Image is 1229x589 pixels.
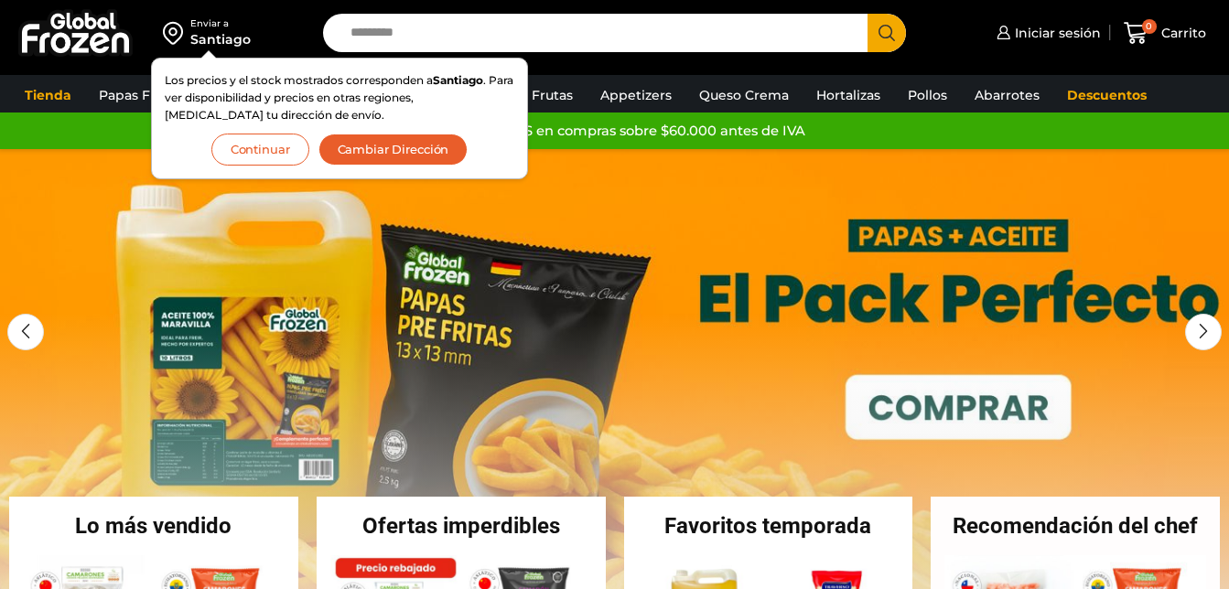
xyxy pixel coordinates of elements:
[965,78,1049,112] a: Abarrotes
[591,78,681,112] a: Appetizers
[190,17,251,30] div: Enviar a
[317,515,606,537] h2: Ofertas imperdibles
[90,78,188,112] a: Papas Fritas
[433,73,483,87] strong: Santiago
[1058,78,1156,112] a: Descuentos
[690,78,798,112] a: Queso Crema
[16,78,81,112] a: Tienda
[190,30,251,48] div: Santiago
[1010,24,1101,42] span: Iniciar sesión
[899,78,956,112] a: Pollos
[9,515,298,537] h2: Lo más vendido
[868,14,906,52] button: Search button
[1142,19,1157,34] span: 0
[931,515,1220,537] h2: Recomendación del chef
[1119,12,1211,55] a: 0 Carrito
[624,515,913,537] h2: Favoritos temporada
[1185,314,1222,350] div: Next slide
[992,15,1101,51] a: Iniciar sesión
[318,134,469,166] button: Cambiar Dirección
[807,78,889,112] a: Hortalizas
[163,17,190,48] img: address-field-icon.svg
[1157,24,1206,42] span: Carrito
[7,314,44,350] div: Previous slide
[165,71,514,124] p: Los precios y el stock mostrados corresponden a . Para ver disponibilidad y precios en otras regi...
[211,134,309,166] button: Continuar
